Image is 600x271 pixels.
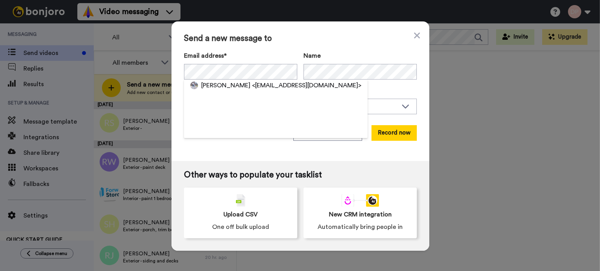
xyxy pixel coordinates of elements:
span: Automatically bring people in [318,222,403,232]
span: Other ways to populate your tasklist [184,170,417,180]
div: animation [341,194,379,207]
label: Email address* [184,51,297,60]
span: New CRM integration [329,210,392,219]
span: [PERSON_NAME] [201,81,250,90]
span: <[EMAIL_ADDRESS][DOMAIN_NAME]> [252,81,361,90]
span: Name [304,51,321,60]
button: Record now [371,125,417,141]
span: One off bulk upload [212,222,269,232]
span: Upload CSV [223,210,258,219]
span: Send a new message to [184,34,417,43]
img: 98bb060d-4b55-4bd1-aa18-f7526a177d76.jpg [190,81,198,89]
img: csv-grey.png [236,194,245,207]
